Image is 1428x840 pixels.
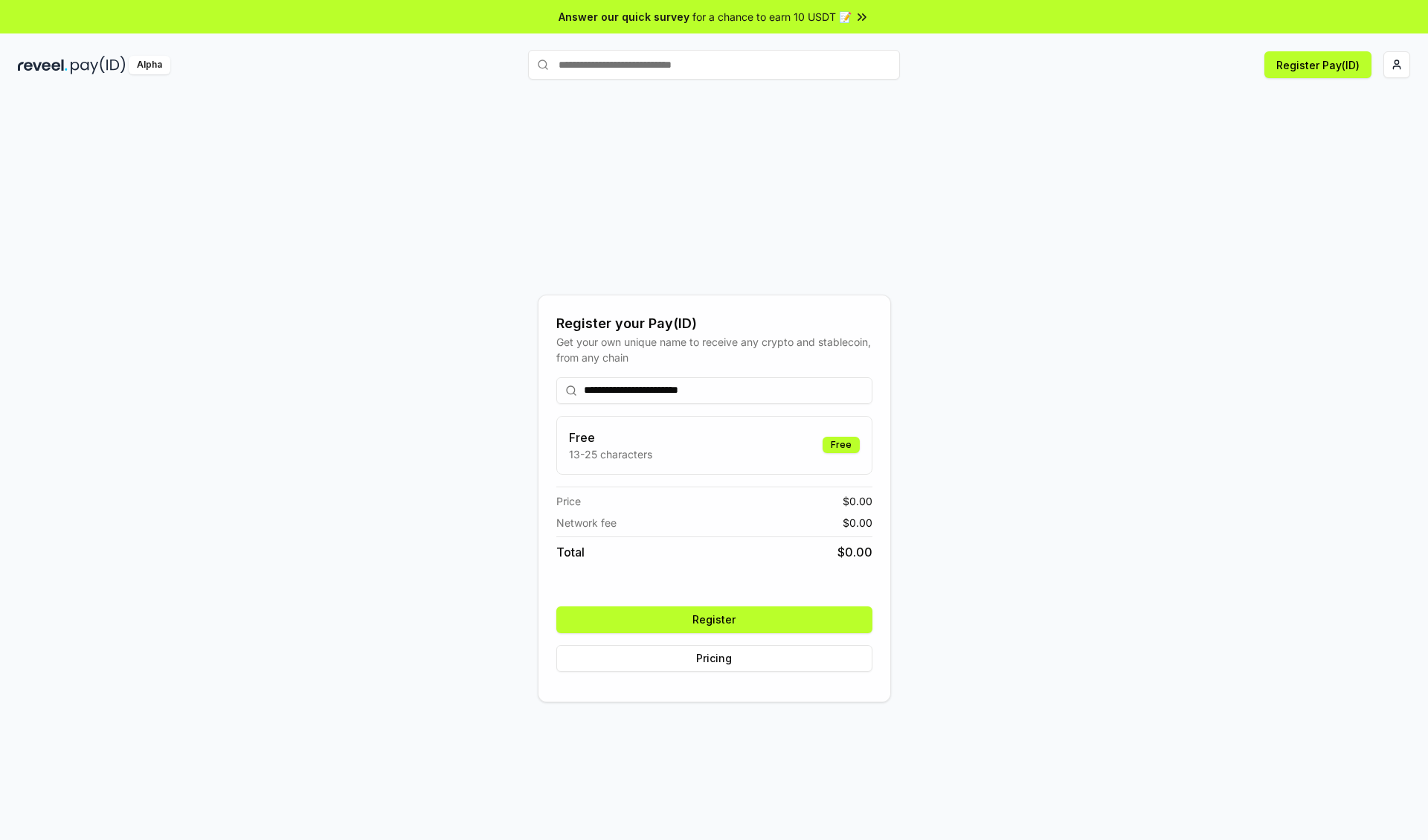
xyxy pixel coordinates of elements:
[556,493,581,509] span: Price
[843,515,872,530] span: $ 0.00
[569,446,652,462] p: 13-25 characters
[837,543,872,561] span: $ 0.00
[1264,51,1371,78] button: Register Pay(ID)
[569,429,652,446] h3: Free
[556,334,872,365] div: Get your own unique name to receive any crypto and stablecoin, from any chain
[843,493,872,509] span: $ 0.00
[556,606,872,633] button: Register
[129,56,170,74] div: Alpha
[556,645,872,672] button: Pricing
[692,9,852,25] span: for a chance to earn 10 USDT 📝
[556,515,617,530] span: Network fee
[556,543,585,561] span: Total
[556,313,872,334] div: Register your Pay(ID)
[559,9,689,25] span: Answer our quick survey
[823,437,860,453] div: Free
[18,56,68,74] img: reveel_dark
[71,56,126,74] img: pay_id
